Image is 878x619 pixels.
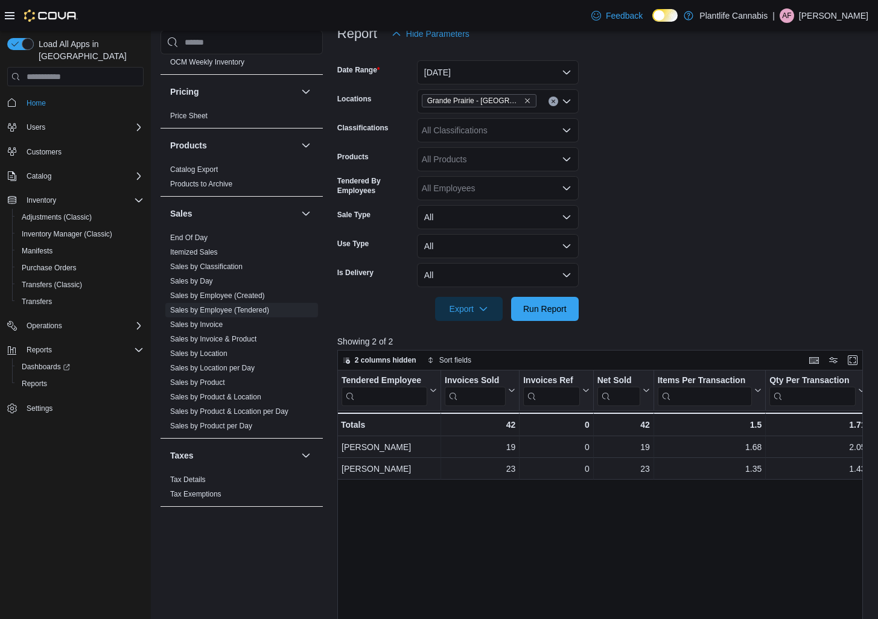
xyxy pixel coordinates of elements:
a: Customers [22,145,66,159]
span: Export [442,297,495,321]
label: Is Delivery [337,268,374,278]
button: Inventory [2,192,148,209]
a: Itemized Sales [170,248,218,256]
div: Invoices Ref [523,375,579,406]
button: Adjustments (Classic) [12,209,148,226]
button: Tendered Employee [342,375,437,406]
span: Run Report [523,303,567,315]
div: Taxes [161,472,323,506]
a: Dashboards [17,360,75,374]
span: Transfers (Classic) [22,280,82,290]
span: Sales by Employee (Created) [170,291,265,300]
button: All [417,205,579,229]
label: Date Range [337,65,380,75]
span: Transfers [17,294,144,309]
label: Tendered By Employees [337,176,412,195]
a: Feedback [587,4,647,28]
button: All [417,234,579,258]
div: 0 [523,440,589,454]
button: Operations [2,317,148,334]
img: Cova [24,10,78,22]
a: Sales by Invoice [170,320,223,329]
a: OCM Weekly Inventory [170,58,244,66]
div: [PERSON_NAME] [342,440,437,454]
a: Manifests [17,244,57,258]
div: OCM [161,55,323,74]
div: 2.05 [769,440,865,454]
div: Tendered Employee [342,375,427,387]
span: Hide Parameters [406,28,469,40]
span: Inventory Manager (Classic) [22,229,112,239]
div: 42 [597,417,649,432]
a: Sales by Product per Day [170,422,252,430]
a: Transfers (Classic) [17,278,87,292]
p: [PERSON_NAME] [799,8,868,23]
button: 2 columns hidden [338,353,421,367]
div: Items Per Transaction [657,375,752,387]
button: Products [299,138,313,153]
span: Adjustments (Classic) [22,212,92,222]
span: Reports [27,345,52,355]
div: 42 [445,417,515,432]
div: [PERSON_NAME] [342,462,437,476]
a: Tax Exemptions [170,490,221,498]
a: Sales by Employee (Tendered) [170,306,269,314]
p: | [772,8,775,23]
span: Sales by Day [170,276,213,286]
button: Catalog [22,169,56,183]
span: Tax Exemptions [170,489,221,499]
p: Plantlife Cannabis [699,8,768,23]
h3: Products [170,139,207,151]
button: All [417,263,579,287]
button: Invoices Ref [523,375,589,406]
span: Customers [27,147,62,157]
span: Adjustments (Classic) [17,210,144,224]
button: Remove Grande Prairie - Cobblestone from selection in this group [524,97,531,104]
span: Customers [22,144,144,159]
span: Sales by Product & Location per Day [170,407,288,416]
button: Open list of options [562,183,571,193]
span: Inventory Manager (Classic) [17,227,144,241]
div: 0 [523,462,589,476]
button: Sort fields [422,353,476,367]
span: Settings [22,401,144,416]
a: Dashboards [12,358,148,375]
span: Catalog [22,169,144,183]
div: Invoices Sold [445,375,506,387]
span: Catalog [27,171,51,181]
a: Price Sheet [170,112,208,120]
span: Sales by Classification [170,262,243,271]
h3: Pricing [170,86,199,98]
a: Sales by Product & Location [170,393,261,401]
span: Sales by Invoice & Product [170,334,256,344]
span: Home [22,95,144,110]
span: Products to Archive [170,179,232,189]
div: Totals [341,417,437,432]
button: Users [2,119,148,136]
a: Sales by Day [170,277,213,285]
div: Net Sold [597,375,640,387]
div: Items Per Transaction [657,375,752,406]
button: Operations [22,319,67,333]
span: Inventory [22,193,144,208]
h3: Sales [170,208,192,220]
div: 23 [597,462,650,476]
span: Sales by Product [170,378,225,387]
button: [DATE] [417,60,579,84]
button: Net Sold [597,375,649,406]
div: Pricing [161,109,323,128]
label: Classifications [337,123,389,133]
a: Tax Details [170,475,206,484]
span: Purchase Orders [17,261,144,275]
button: Taxes [299,448,313,463]
nav: Complex example [7,89,144,448]
button: Open list of options [562,154,571,164]
div: Qty Per Transaction [769,375,856,406]
div: 23 [445,462,515,476]
button: Purchase Orders [12,259,148,276]
button: Transfers (Classic) [12,276,148,293]
span: Reports [22,343,144,357]
span: Manifests [17,244,144,258]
